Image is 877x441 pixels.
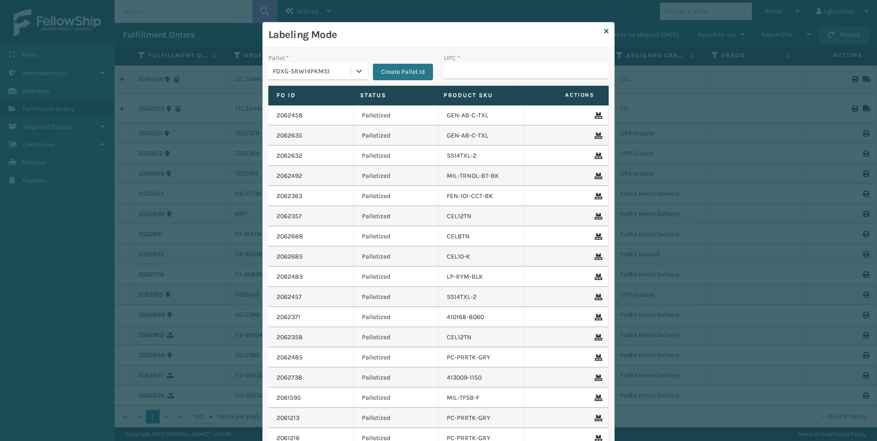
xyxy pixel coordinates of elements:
td: Palletized [354,408,439,428]
a: 2062358 [277,333,303,342]
td: Palletized [354,388,439,408]
a: 2062363 [277,192,302,201]
td: Palletized [354,105,439,126]
i: Remove From Pallet [594,314,600,320]
label: Product SKU [444,91,510,99]
td: CEL12TN [438,206,524,226]
a: 2061595 [277,393,301,402]
h3: Labeling Mode [268,28,600,42]
td: Palletized [354,166,439,186]
i: Remove From Pallet [594,254,600,260]
td: FEN-101-CCT-BK [438,186,524,206]
td: Palletized [354,247,439,267]
i: Remove From Pallet [594,112,600,119]
td: GEN-AB-C-TXL [438,126,524,146]
td: Palletized [354,307,439,327]
a: 2062632 [277,151,302,160]
td: Palletized [354,206,439,226]
a: 2062457 [277,292,302,302]
td: PC-PRRTK-GRY [438,408,524,428]
td: SS14TXL-2 [438,146,524,166]
td: GEN-AB-C-TXL [438,105,524,126]
label: Status [360,91,427,99]
a: 2061213 [277,413,300,423]
a: 2062492 [277,171,302,181]
td: Palletized [354,368,439,388]
a: 2062357 [277,212,302,221]
i: Remove From Pallet [594,294,600,300]
i: Remove From Pallet [594,274,600,280]
td: MIL-TFSB-F [438,388,524,408]
label: Fo Id [277,91,343,99]
i: Remove From Pallet [594,415,600,421]
label: Pallet [268,53,289,63]
i: Remove From Pallet [594,334,600,341]
td: Palletized [354,287,439,307]
td: Palletized [354,146,439,166]
td: CEL12TN [438,327,524,347]
i: Remove From Pallet [594,153,600,159]
td: Palletized [354,267,439,287]
a: 2062485 [277,353,303,362]
i: Remove From Pallet [594,193,600,199]
i: Remove From Pallet [594,173,600,179]
a: 2062635 [277,131,302,140]
i: Remove From Pallet [594,375,600,381]
a: 2062688 [277,232,303,241]
td: CEL10-K [438,247,524,267]
td: 410168-8060 [438,307,524,327]
td: CEL8TN [438,226,524,247]
label: UPC [444,53,460,63]
i: Remove From Pallet [594,213,600,220]
i: Remove From Pallet [594,233,600,240]
td: MIL-TRNDL-BT-BK [438,166,524,186]
a: 2062685 [277,252,303,261]
td: LP-RYM-BLK [438,267,524,287]
a: 2062371 [277,313,300,322]
i: Remove From Pallet [594,132,600,139]
td: 413009-1150 [438,368,524,388]
a: 2062483 [277,272,303,281]
td: Palletized [354,226,439,247]
button: Create Pallet Id [373,64,433,80]
a: 2062458 [277,111,303,120]
td: Palletized [354,327,439,347]
div: FDXG-5RW14PKMS1 [273,66,351,76]
i: Remove From Pallet [594,395,600,401]
td: SS14TXL-2 [438,287,524,307]
td: Palletized [354,186,439,206]
td: Palletized [354,347,439,368]
span: Actions [522,88,600,103]
td: Palletized [354,126,439,146]
i: Remove From Pallet [594,354,600,361]
td: PC-PRRTK-GRY [438,347,524,368]
a: 2062738 [277,373,302,382]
